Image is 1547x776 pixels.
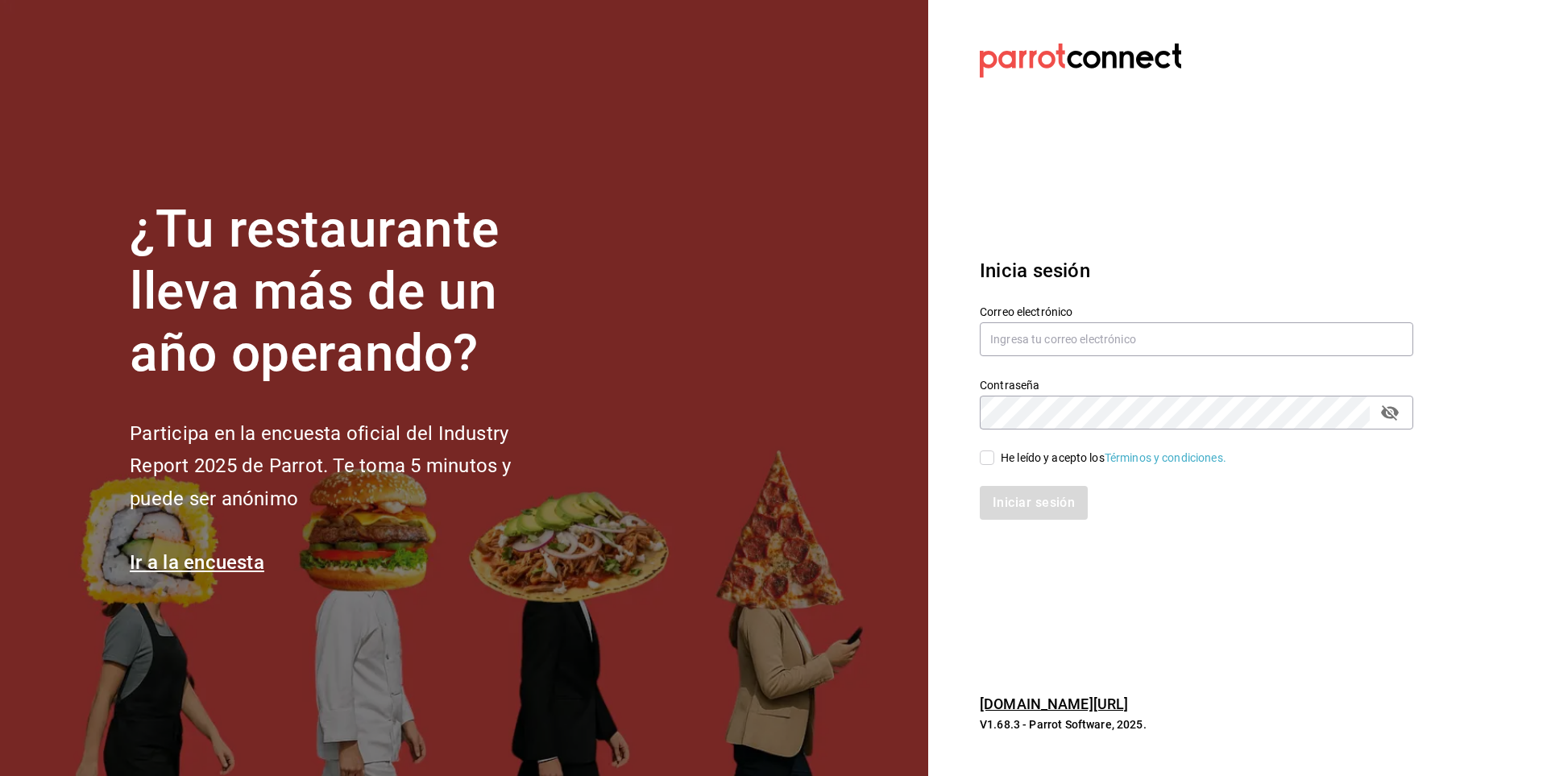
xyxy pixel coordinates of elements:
[130,551,264,574] a: Ir a la encuesta
[1376,399,1404,426] button: passwordField
[980,716,1413,732] p: V1.68.3 - Parrot Software, 2025.
[130,199,565,384] h1: ¿Tu restaurante lleva más de un año operando?
[980,306,1413,317] label: Correo electrónico
[1105,451,1226,464] a: Términos y condiciones.
[980,380,1413,391] label: Contraseña
[1001,450,1226,467] div: He leído y acepto los
[980,322,1413,356] input: Ingresa tu correo electrónico
[980,695,1128,712] a: [DOMAIN_NAME][URL]
[130,417,565,516] h2: Participa en la encuesta oficial del Industry Report 2025 de Parrot. Te toma 5 minutos y puede se...
[980,256,1413,285] h3: Inicia sesión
